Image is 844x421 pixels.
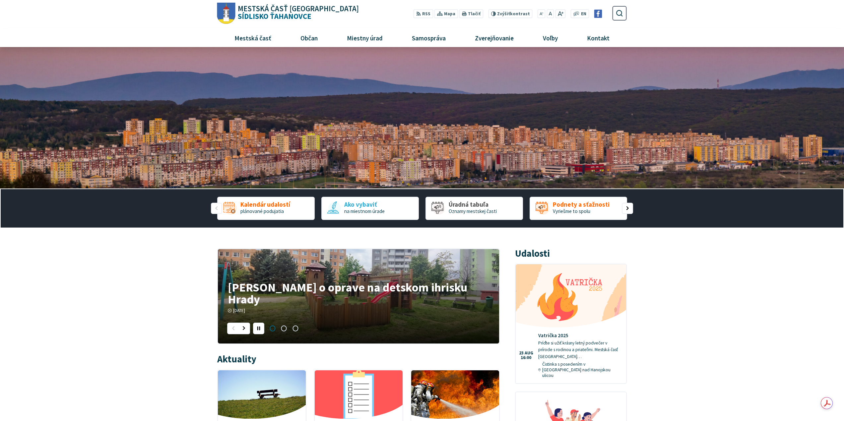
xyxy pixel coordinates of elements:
[472,29,516,47] span: Zverejňovanie
[449,201,497,208] span: Úradná tabuľa
[515,248,550,259] h3: Udalosti
[217,197,315,220] a: Kalendár udalostí plánované podujatia
[227,323,238,334] div: Predošlý slajd
[218,249,499,343] a: [PERSON_NAME] o oprave na detskom ihrisku Hrady [DATE]
[553,208,590,214] span: Vyriešme to spolu
[531,29,570,47] a: Voľby
[525,351,533,355] span: aug
[444,11,455,18] span: Mapa
[581,11,586,18] span: EN
[232,29,274,47] span: Mestská časť
[422,11,430,18] span: RSS
[463,29,526,47] a: Zverejňovanie
[267,323,278,334] span: Prejsť na slajd 1
[575,29,622,47] a: Kontakt
[542,361,621,378] span: Čistinka s posedením v [GEOGRAPHIC_DATA] nad Hanojskou ulicou
[538,333,621,339] h4: Vatrička 2025
[344,208,385,214] span: na miestnom úrade
[519,351,524,355] span: 23
[217,3,359,24] a: Logo Sídlisko Ťahanovce, prejsť na domovskú stránku.
[547,9,554,18] button: Nastaviť pôvodnú veľkosť písma
[622,203,633,214] div: Nasledujúci slajd
[538,9,546,18] button: Zmenšiť veľkosť písma
[211,203,222,214] div: Predošlý slajd
[468,11,481,17] span: Tlačiť
[233,308,245,313] span: [DATE]
[344,29,385,47] span: Miestny úrad
[488,9,532,18] button: Zvýšiťkontrast
[538,340,621,360] p: Príďte si užiť krásny letný podvečer v prírode s rodinou a priateľmi. Mestská časť [GEOGRAPHIC_DA...
[579,11,588,18] a: EN
[288,29,330,47] a: Občan
[290,323,301,334] span: Prejsť na slajd 3
[321,197,419,220] div: 2 / 5
[530,197,627,220] a: Podnety a sťažnosti Vyriešme to spolu
[497,11,510,17] span: Zvýšiť
[497,11,530,17] span: kontrast
[414,9,433,18] a: RSS
[553,201,610,208] span: Podnety a sťažnosti
[585,29,612,47] span: Kontakt
[217,3,235,24] img: Prejsť na domovskú stránku
[344,201,385,208] span: Ako vybaviť
[240,208,284,214] span: plánované podujatia
[530,197,627,220] div: 4 / 5
[298,29,320,47] span: Občan
[409,29,448,47] span: Samospráva
[335,29,395,47] a: Miestny úrad
[217,354,256,364] h3: Aktuality
[238,5,359,13] span: Mestská časť [GEOGRAPHIC_DATA]
[425,197,523,220] div: 3 / 5
[516,264,626,383] a: Vatrička 2025 Príďte si užiť krásny letný podvečer v prírode s rodinou a priateľmi. Mestská časť ...
[449,208,497,214] span: Oznamy mestskej časti
[519,355,533,360] span: 16:00
[217,197,315,220] div: 1 / 5
[434,9,458,18] a: Mapa
[218,249,499,343] div: 1 / 3
[239,323,250,334] div: Nasledujúci slajd
[541,29,560,47] span: Voľby
[321,197,419,220] a: Ako vybaviť na miestnom úrade
[228,281,489,305] h4: [PERSON_NAME] o oprave na detskom ihrisku Hrady
[240,201,290,208] span: Kalendár udalostí
[555,9,565,18] button: Zväčšiť veľkosť písma
[425,197,523,220] a: Úradná tabuľa Oznamy mestskej časti
[222,29,283,47] a: Mestská časť
[594,10,602,18] img: Prejsť na Facebook stránku
[235,5,359,20] h1: Sídlisko Ťahanovce
[253,323,264,334] div: Pozastaviť pohyb slajdera
[278,323,290,334] span: Prejsť na slajd 2
[459,9,483,18] button: Tlačiť
[400,29,458,47] a: Samospráva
